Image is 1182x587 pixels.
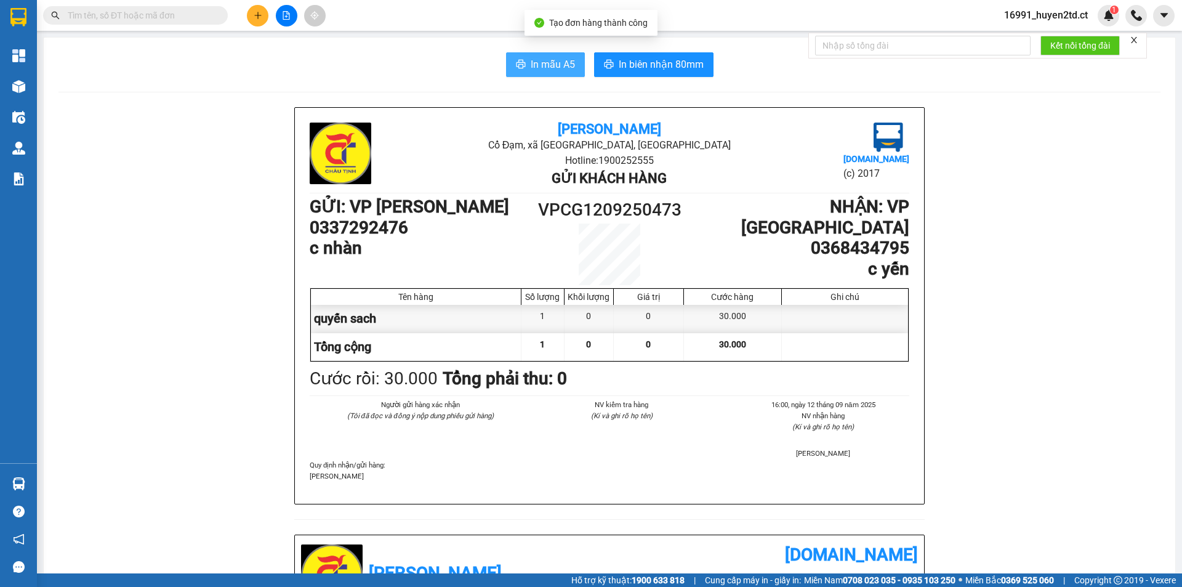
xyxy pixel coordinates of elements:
[310,459,909,482] div: Quy định nhận/gửi hàng :
[705,573,801,587] span: Cung cấp máy in - giấy in:
[310,123,371,184] img: logo.jpg
[738,410,909,421] li: NV nhận hàng
[521,305,565,333] div: 1
[591,411,653,420] i: (Kí và ghi rõ họ tên)
[314,339,371,354] span: Tổng cộng
[565,305,614,333] div: 0
[334,399,506,410] li: Người gửi hàng xác nhận
[617,292,680,302] div: Giá trị
[310,471,909,482] p: [PERSON_NAME]
[741,196,909,238] b: NHẬN : VP [GEOGRAPHIC_DATA]
[1159,10,1170,21] span: caret-down
[1131,10,1142,21] img: phone-icon
[347,411,494,420] i: (Tôi đã đọc và đồng ý nộp dung phiếu gửi hàng)
[51,11,60,20] span: search
[874,123,903,152] img: logo.jpg
[443,368,567,389] b: Tổng phải thu: 0
[594,52,714,77] button: printerIn biên nhận 80mm
[536,399,707,410] li: NV kiểm tra hàng
[586,339,591,349] span: 0
[646,339,651,349] span: 0
[1112,6,1116,14] span: 1
[571,573,685,587] span: Hỗ trợ kỹ thuật:
[276,5,297,26] button: file-add
[558,121,661,137] b: [PERSON_NAME]
[684,305,782,333] div: 30.000
[13,533,25,545] span: notification
[685,238,909,259] h1: 0368434795
[1063,573,1065,587] span: |
[1103,10,1114,21] img: icon-new-feature
[540,339,545,349] span: 1
[254,11,262,20] span: plus
[1110,6,1119,14] sup: 1
[12,80,25,93] img: warehouse-icon
[68,9,213,22] input: Tìm tên, số ĐT hoặc mã đơn
[525,292,561,302] div: Số lượng
[632,575,685,585] strong: 1900 633 818
[409,137,809,153] li: Cổ Đạm, xã [GEOGRAPHIC_DATA], [GEOGRAPHIC_DATA]
[311,305,521,333] div: quyến sach
[785,292,905,302] div: Ghi chú
[516,59,526,71] span: printer
[1001,575,1054,585] strong: 0369 525 060
[549,18,648,28] span: Tạo đơn hàng thành công
[310,238,534,259] h1: c nhàn
[619,57,704,72] span: In biên nhận 80mm
[409,153,809,168] li: Hotline: 1900252555
[1040,36,1120,55] button: Kết nối tổng đài
[568,292,610,302] div: Khối lượng
[12,111,25,124] img: warehouse-icon
[815,36,1031,55] input: Nhập số tổng đài
[310,11,319,20] span: aim
[12,142,25,155] img: warehouse-icon
[843,575,955,585] strong: 0708 023 035 - 0935 103 250
[534,196,685,224] h1: VPCG1209250473
[1153,5,1175,26] button: caret-down
[369,563,502,583] b: [PERSON_NAME]
[314,292,518,302] div: Tên hàng
[531,57,575,72] span: In mẫu A5
[13,506,25,517] span: question-circle
[694,573,696,587] span: |
[614,305,684,333] div: 0
[12,477,25,490] img: warehouse-icon
[687,292,778,302] div: Cước hàng
[1050,39,1110,52] span: Kết nối tổng đài
[304,5,326,26] button: aim
[506,52,585,77] button: printerIn mẫu A5
[310,365,438,392] div: Cước rồi : 30.000
[843,166,909,181] li: (c) 2017
[792,423,854,431] i: (Kí và ghi rõ họ tên)
[785,544,918,565] b: [DOMAIN_NAME]
[12,49,25,62] img: dashboard-icon
[10,8,26,26] img: logo-vxr
[685,259,909,280] h1: c yến
[1130,36,1138,44] span: close
[282,11,291,20] span: file-add
[604,59,614,71] span: printer
[310,217,534,238] h1: 0337292476
[843,154,909,164] b: [DOMAIN_NAME]
[719,339,746,349] span: 30.000
[310,196,509,217] b: GỬI : VP [PERSON_NAME]
[994,7,1098,23] span: 16991_huyen2td.ct
[13,561,25,573] span: message
[738,448,909,459] li: [PERSON_NAME]
[552,171,667,186] b: Gửi khách hàng
[738,399,909,410] li: 16:00, ngày 12 tháng 09 năm 2025
[804,573,955,587] span: Miền Nam
[247,5,268,26] button: plus
[959,578,962,583] span: ⚪️
[965,573,1054,587] span: Miền Bắc
[12,172,25,185] img: solution-icon
[1114,576,1122,585] span: copyright
[534,18,544,28] span: check-circle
